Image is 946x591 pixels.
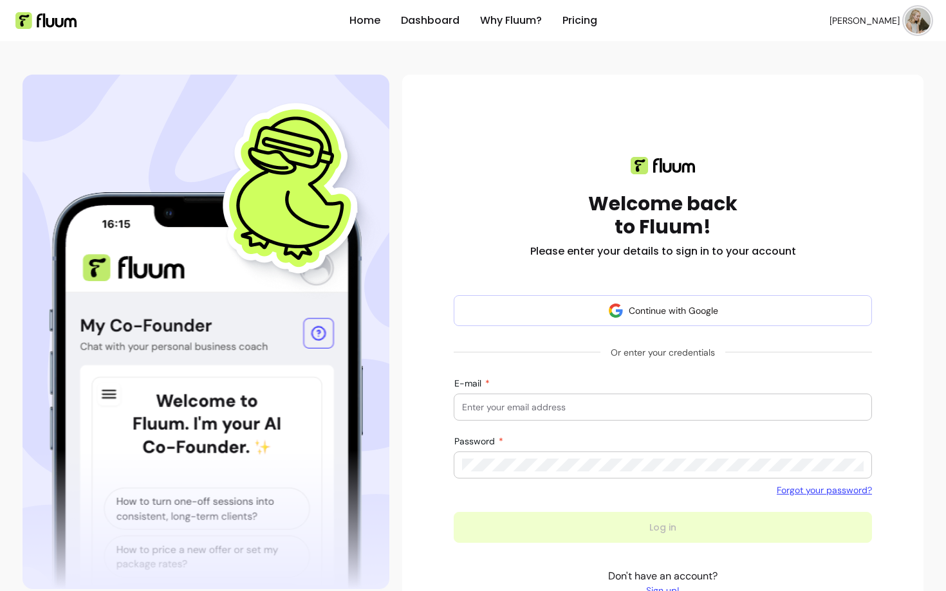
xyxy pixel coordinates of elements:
[830,8,931,33] button: avatar[PERSON_NAME]
[349,13,380,28] a: Home
[830,14,900,27] span: [PERSON_NAME]
[608,303,624,318] img: avatar
[530,244,796,259] h2: Please enter your details to sign in to your account
[588,192,737,239] h1: Welcome back to Fluum!
[454,435,497,447] span: Password
[480,13,542,28] a: Why Fluum?
[631,157,695,174] img: Fluum logo
[462,459,864,471] input: Password
[454,295,872,326] button: Continue with Google
[600,341,725,364] span: Or enter your credentials
[562,13,597,28] a: Pricing
[462,401,864,414] input: E-mail
[905,8,931,33] img: avatar
[454,377,484,389] span: E-mail
[401,13,459,28] a: Dashboard
[777,484,872,496] a: Forgot your password?
[15,12,77,29] img: Fluum Logo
